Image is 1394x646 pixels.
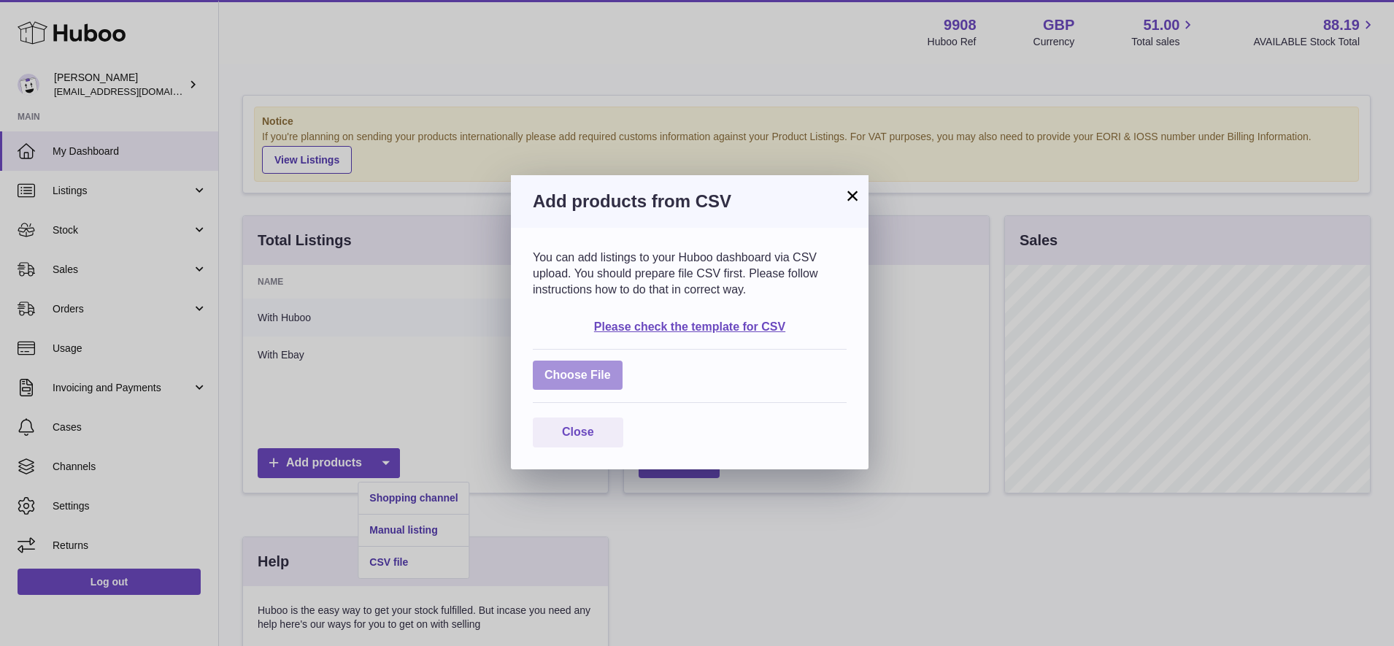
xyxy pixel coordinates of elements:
[533,361,623,391] span: Choose File
[844,187,861,204] button: ×
[533,418,623,447] button: Close
[533,250,847,297] p: You can add listings to your Huboo dashboard via CSV upload. You should prepare file CSV first. P...
[594,320,785,333] a: Please check the template for CSV
[533,190,847,213] h3: Add products from CSV
[562,426,594,438] span: Close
